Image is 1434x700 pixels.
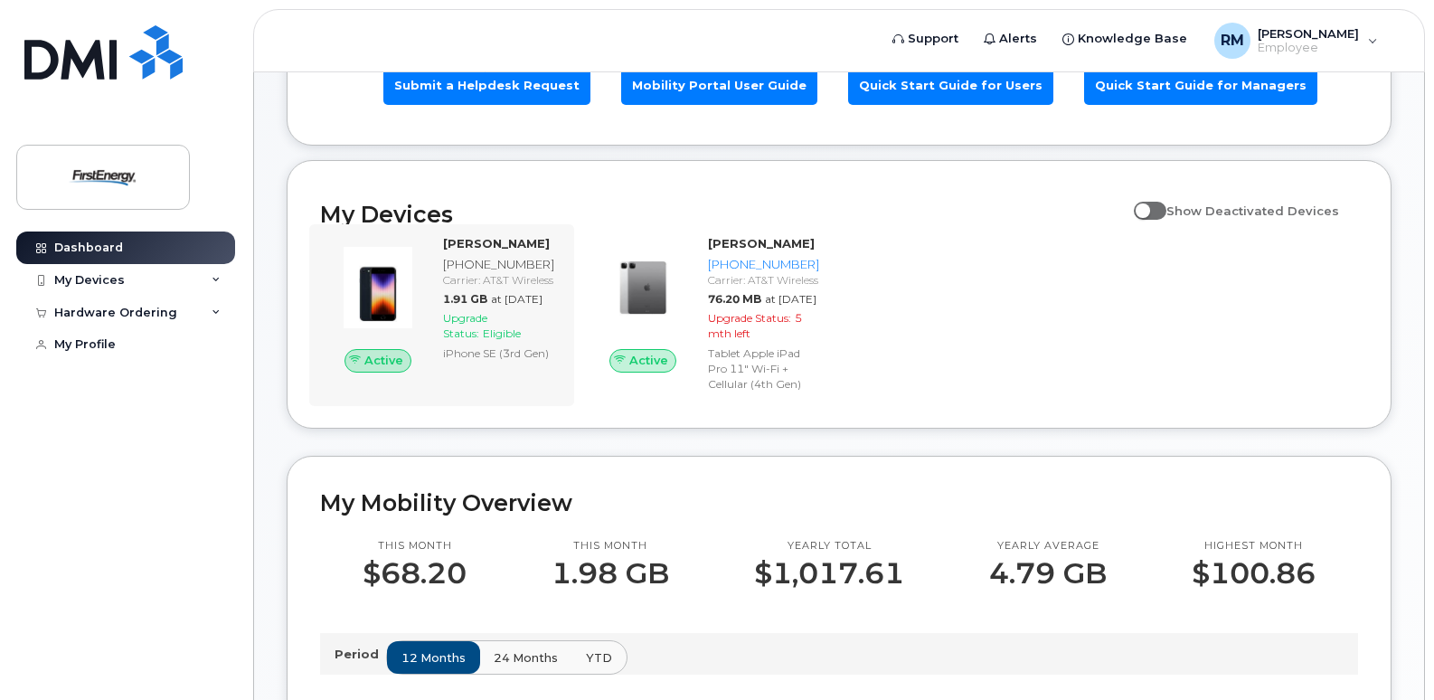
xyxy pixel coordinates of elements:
[621,66,817,105] a: Mobility Portal User Guide
[1084,66,1317,105] a: Quick Start Guide for Managers
[754,539,904,553] p: Yearly total
[320,235,563,373] a: Active[PERSON_NAME][PHONE_NUMBER]Carrier: AT&T Wireless1.91 GBat [DATE]Upgrade Status:EligibleiPh...
[363,557,467,590] p: $68.20
[443,236,550,251] strong: [PERSON_NAME]
[1221,30,1244,52] span: RM
[989,539,1107,553] p: Yearly average
[552,539,669,553] p: This month
[364,352,403,369] span: Active
[491,292,542,306] span: at [DATE]
[1192,557,1316,590] p: $100.86
[335,646,386,663] p: Period
[908,30,958,48] span: Support
[765,292,816,306] span: at [DATE]
[383,66,590,105] a: Submit a Helpdesk Request
[494,649,558,667] span: 24 months
[552,557,669,590] p: 1.98 GB
[708,272,821,288] div: Carrier: AT&T Wireless
[1258,26,1359,41] span: [PERSON_NAME]
[708,311,791,325] span: Upgrade Status:
[320,489,1358,516] h2: My Mobility Overview
[1078,30,1187,48] span: Knowledge Base
[443,345,556,361] div: iPhone SE (3rd Gen)
[483,326,521,340] span: Eligible
[708,292,761,306] span: 76.20 MB
[443,292,487,306] span: 1.91 GB
[629,352,668,369] span: Active
[1355,621,1420,686] iframe: Messenger Launcher
[848,66,1053,105] a: Quick Start Guide for Users
[1166,203,1339,218] span: Show Deactivated Devices
[1050,21,1200,57] a: Knowledge Base
[363,539,467,553] p: This month
[443,311,487,340] span: Upgrade Status:
[599,244,686,331] img: image20231002-3703462-7tm9rn.jpeg
[708,256,821,273] div: [PHONE_NUMBER]
[708,311,802,340] span: 5 mth left
[320,201,1125,228] h2: My Devices
[989,557,1107,590] p: 4.79 GB
[443,256,556,273] div: [PHONE_NUMBER]
[880,21,971,57] a: Support
[708,236,815,251] strong: [PERSON_NAME]
[1134,194,1148,208] input: Show Deactivated Devices
[1258,41,1359,55] span: Employee
[1192,539,1316,553] p: Highest month
[999,30,1037,48] span: Alerts
[971,21,1050,57] a: Alerts
[1202,23,1391,59] div: Ross, Mitch
[754,557,904,590] p: $1,017.61
[335,244,421,331] img: image20231002-3703462-1angbar.jpeg
[708,345,821,392] div: Tablet Apple iPad Pro 11" Wi-Fi + Cellular (4th Gen)
[586,649,612,667] span: YTD
[585,235,828,395] a: Active[PERSON_NAME][PHONE_NUMBER]Carrier: AT&T Wireless76.20 MBat [DATE]Upgrade Status:5 mth left...
[443,272,556,288] div: Carrier: AT&T Wireless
